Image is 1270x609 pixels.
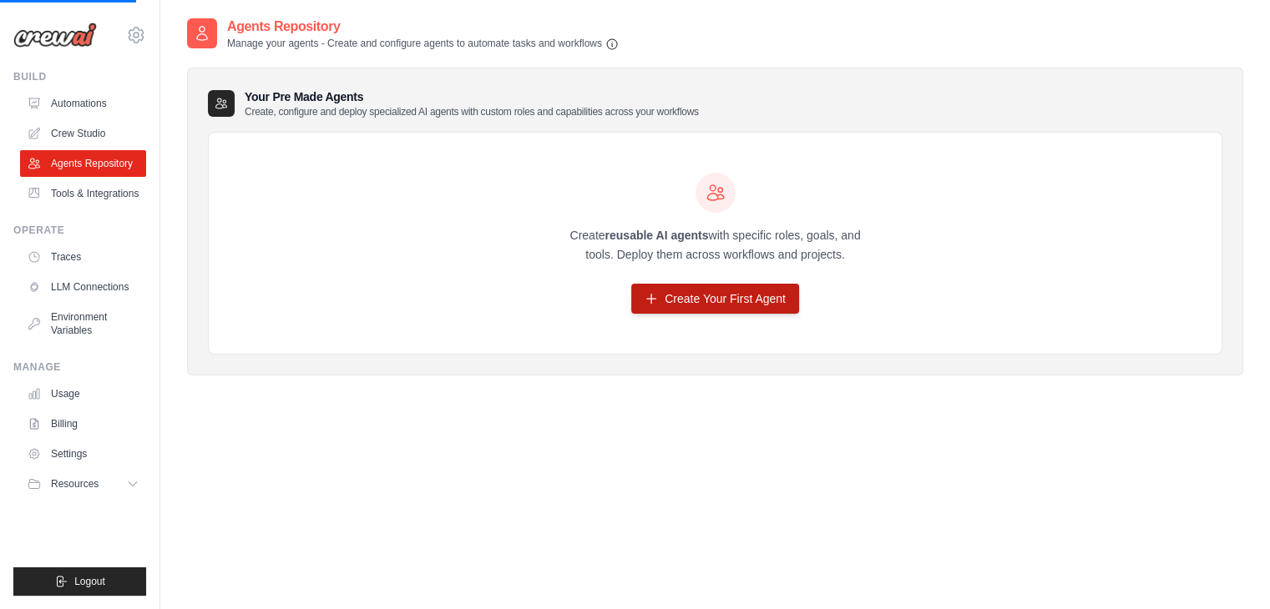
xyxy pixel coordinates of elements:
a: Agents Repository [20,150,146,177]
a: Usage [20,380,146,407]
p: Create with specific roles, goals, and tools. Deploy them across workflows and projects. [555,226,876,264]
div: Build [13,70,146,83]
span: Resources [51,477,99,491]
a: LLM Connections [20,274,146,300]
img: Logo [13,23,97,48]
button: Resources [20,471,146,497]
div: Manage [13,360,146,374]
a: Settings [20,440,146,467]
p: Create, configure and deploy specialized AI agents with custom roles and capabilities across your... [245,105,699,118]
a: Environment Variables [20,304,146,344]
button: Logout [13,567,146,596]
h3: Your Pre Made Agents [245,88,699,118]
span: Logout [74,575,105,588]
a: Automations [20,90,146,117]
a: Create Your First Agent [631,284,799,314]
a: Billing [20,410,146,437]
a: Traces [20,244,146,270]
div: Operate [13,224,146,237]
a: Crew Studio [20,120,146,147]
strong: reusable AI agents [605,229,708,242]
a: Tools & Integrations [20,180,146,207]
p: Manage your agents - Create and configure agents to automate tasks and workflows [227,37,619,51]
h2: Agents Repository [227,17,619,37]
